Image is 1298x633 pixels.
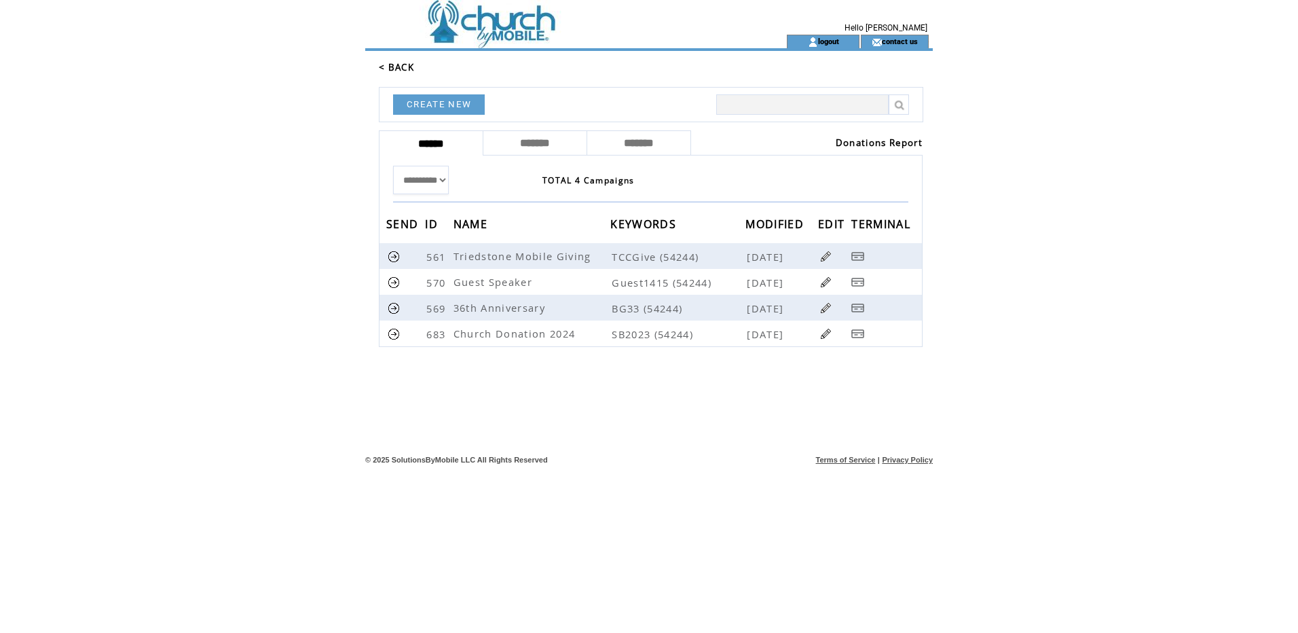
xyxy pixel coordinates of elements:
a: KEYWORDS [610,219,680,228]
span: Guest1415 (54244) [612,276,744,289]
a: NAME [453,219,491,228]
span: TERMINAL [851,213,914,238]
span: © 2025 SolutionsByMobile LLC All Rights Reserved [365,456,548,464]
a: contact us [882,37,918,46]
a: MODIFIED [745,219,807,228]
span: ID [425,213,441,238]
a: Donations Report [836,137,923,149]
a: logout [818,37,839,46]
span: Hello [PERSON_NAME] [845,23,927,33]
span: BG33 (54244) [612,302,744,315]
span: 570 [426,276,449,289]
span: 683 [426,327,449,341]
span: 36th Anniversary [453,301,549,314]
span: 561 [426,250,449,264]
span: 569 [426,302,449,315]
a: Terms of Service [816,456,876,464]
a: < BACK [379,61,414,73]
span: SB2023 (54244) [612,327,744,341]
img: account_icon.gif [808,37,818,48]
span: MODIFIED [745,213,807,238]
span: [DATE] [747,276,787,289]
a: ID [425,219,441,228]
span: NAME [453,213,491,238]
a: CREATE NEW [393,94,485,115]
span: Triedstone Mobile Giving [453,249,595,263]
span: [DATE] [747,327,787,341]
span: EDIT [818,213,848,238]
span: SEND [386,213,422,238]
span: Church Donation 2024 [453,327,579,340]
span: TCCGive (54244) [612,250,744,264]
img: contact_us_icon.gif [872,37,882,48]
span: Guest Speaker [453,275,536,289]
span: TOTAL 4 Campaigns [542,175,635,186]
span: KEYWORDS [610,213,680,238]
a: Privacy Policy [882,456,933,464]
span: [DATE] [747,302,787,315]
span: [DATE] [747,250,787,264]
span: | [878,456,880,464]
